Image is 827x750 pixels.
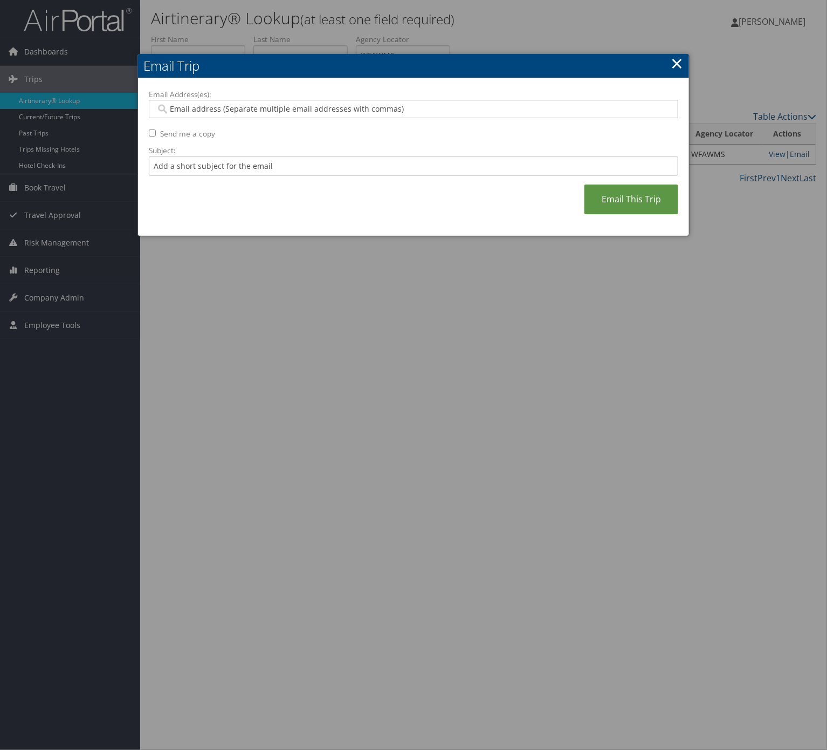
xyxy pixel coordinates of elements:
[156,104,669,114] input: Email address (Separate multiple email addresses with commas)
[584,185,678,214] a: Email This Trip
[138,54,689,78] h2: Email Trip
[671,52,683,74] a: ×
[149,156,678,176] input: Add a short subject for the email
[149,89,678,100] label: Email Address(es):
[149,145,678,156] label: Subject:
[160,128,215,139] label: Send me a copy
